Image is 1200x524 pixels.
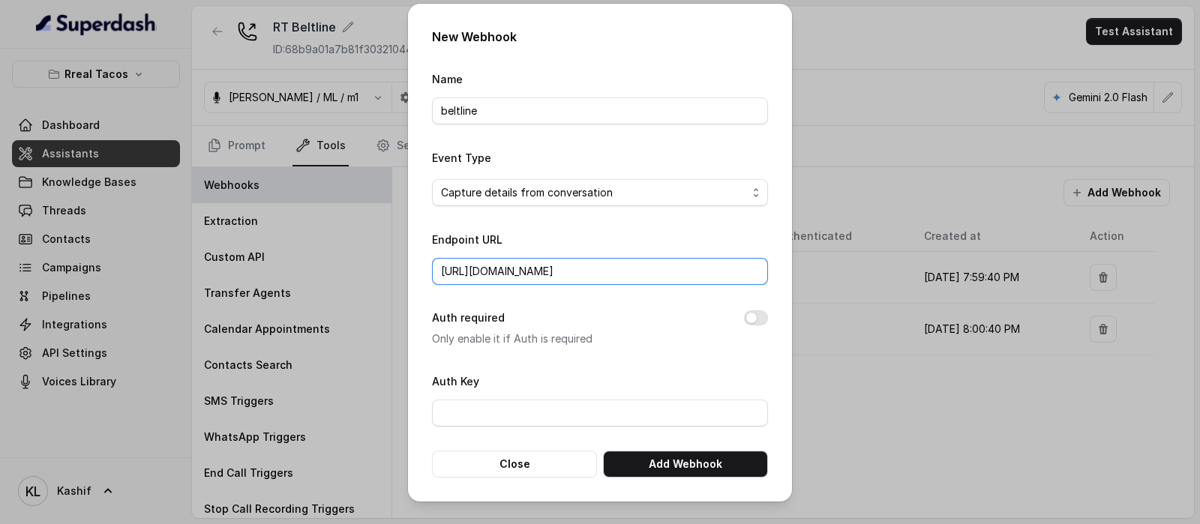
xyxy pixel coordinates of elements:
[432,151,491,164] label: Event Type
[432,375,479,388] label: Auth Key
[432,28,768,46] h2: New Webhook
[432,451,597,478] button: Close
[432,179,768,206] button: Capture details from conversation
[432,330,720,348] p: Only enable it if Auth is required
[441,184,747,202] span: Capture details from conversation
[432,233,502,246] label: Endpoint URL
[603,451,768,478] button: Add Webhook
[432,309,505,327] label: Auth required
[432,73,463,85] label: Name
